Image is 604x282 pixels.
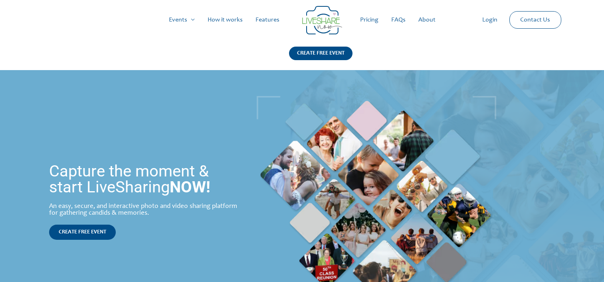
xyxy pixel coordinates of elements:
[385,7,412,33] a: FAQs
[412,7,442,33] a: About
[249,7,286,33] a: Features
[476,7,504,33] a: Login
[302,6,342,35] img: Group 14 | Live Photo Slideshow for Events | Create Free Events Album for Any Occasion
[201,7,249,33] a: How it works
[289,47,352,60] div: CREATE FREE EVENT
[514,12,556,28] a: Contact Us
[49,225,116,240] a: CREATE FREE EVENT
[49,203,240,217] div: An easy, secure, and interactive photo and video sharing platform for gathering candids & memories.
[59,229,106,235] span: CREATE FREE EVENT
[289,47,352,70] a: CREATE FREE EVENT
[170,178,210,196] strong: NOW!
[49,163,240,195] h1: Capture the moment & start LiveSharing
[354,7,385,33] a: Pricing
[162,7,201,33] a: Events
[14,7,590,33] nav: Site Navigation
